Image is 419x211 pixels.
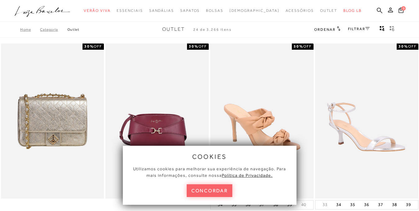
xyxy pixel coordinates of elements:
img: SANDÁLIA DE TIRAS FINAS METALIZADA PRATA DE SALTO MÉDIO [316,44,418,198]
span: BLOG LB [343,8,361,13]
button: 39 [404,200,413,209]
button: 34 [334,200,343,209]
a: Política de Privacidade. [222,173,273,178]
a: Bolsa média pesponto monograma dourado Bolsa média pesponto monograma dourado [2,44,104,198]
span: OFF [198,44,207,48]
span: OFF [303,44,312,48]
a: Outlet [67,27,79,32]
button: 36 [362,200,371,209]
a: Home [20,27,40,32]
a: SANDÁLIA DE TIRAS FINAS METALIZADA PRATA DE SALTO MÉDIO SANDÁLIA DE TIRAS FINAS METALIZADA PRATA ... [316,44,418,198]
button: Mostrar 4 produtos por linha [378,25,386,34]
button: 35 [348,200,357,209]
span: Outlet [162,26,185,32]
a: noSubCategoriesText [206,5,223,16]
button: gridText6Desc [388,25,396,34]
strong: 30% [84,44,94,48]
span: Sapatos [180,8,200,13]
span: 0 [401,6,406,11]
span: Bolsas [206,8,223,13]
button: 38 [390,200,399,209]
a: noSubCategoriesText [286,5,314,16]
span: Essenciais [117,8,143,13]
span: 24 de 3.266 itens [193,27,232,32]
strong: 30% [189,44,198,48]
span: Outlet [320,8,337,13]
img: BOLSA PEQUENA EM COURO MARSALA COM FERRAGEM EM GANCHO [106,44,208,198]
a: noSubCategoriesText [320,5,337,16]
span: Utilizamos cookies para melhorar sua experiência de navegação. Para mais informações, consulte nossa [133,166,286,178]
a: noSubCategoriesText [117,5,143,16]
span: cookies [192,153,227,160]
a: BOLSA PEQUENA EM COURO MARSALA COM FERRAGEM EM GANCHO BOLSA PEQUENA EM COURO MARSALA COM FERRAGEM... [106,44,208,198]
span: Acessórios [286,8,314,13]
a: Categoria [40,27,67,32]
span: Verão Viva [84,8,110,13]
a: noSubCategoriesText [180,5,200,16]
button: 40 [299,202,308,208]
strong: 50% [294,44,303,48]
button: concordar [187,184,233,197]
a: noSubCategoriesText [230,5,279,16]
a: MULE DE SALTO ALTO EM COURO BEGE COM LAÇOS MULE DE SALTO ALTO EM COURO BEGE COM LAÇOS [211,44,313,198]
span: OFF [94,44,102,48]
a: noSubCategoriesText [84,5,110,16]
a: FILTRAR [348,27,370,31]
button: 33 [321,202,329,208]
span: Ordenar [314,27,335,32]
span: Sandálias [149,8,174,13]
span: OFF [408,44,417,48]
img: MULE DE SALTO ALTO EM COURO BEGE COM LAÇOS [211,44,313,198]
a: noSubCategoriesText [149,5,174,16]
button: 37 [376,200,385,209]
span: [DEMOGRAPHIC_DATA] [230,8,279,13]
button: 0 [397,7,405,15]
strong: 30% [399,44,408,48]
a: BLOG LB [343,5,361,16]
img: Bolsa média pesponto monograma dourado [2,44,104,198]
